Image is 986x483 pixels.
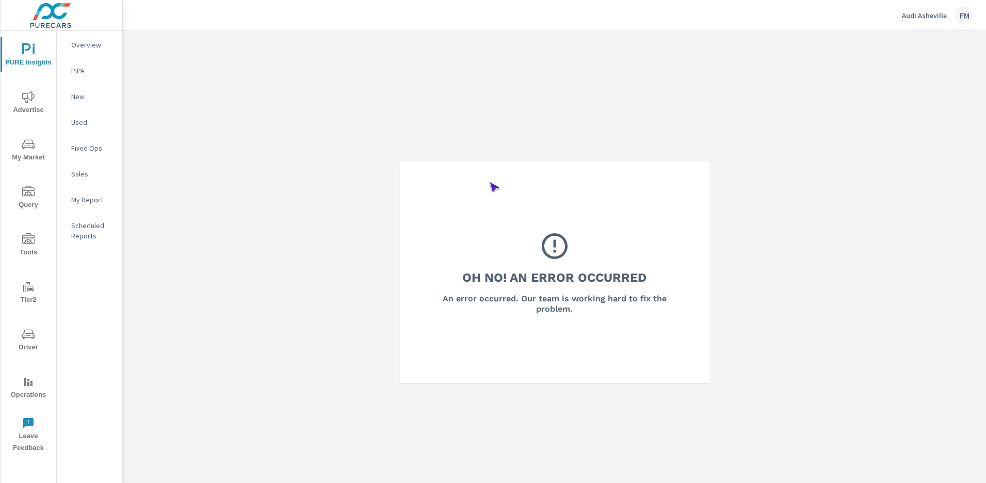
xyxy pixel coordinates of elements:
p: Audi Asheville [902,11,947,20]
div: My Report [57,192,122,207]
span: Driver [4,328,53,353]
span: Operations [4,376,53,401]
p: Fixed Ops [71,143,114,153]
h6: An error occurred. Our team is working hard to fix the problem. [428,294,682,314]
span: Leave Feedback [4,417,53,454]
div: Sales [57,166,122,182]
p: My Report [71,195,114,205]
div: Used [57,115,122,130]
p: New [71,91,114,102]
p: PIPA [71,66,114,76]
p: Used [71,117,114,127]
span: Query [4,186,53,211]
span: Tier2 [4,281,53,306]
div: Fixed Ops [57,140,122,156]
div: Scheduled Reports [57,218,122,244]
span: PURE Insights [4,43,53,69]
h3: Oh No! An Error Occurred [462,269,646,286]
span: My Market [4,138,53,164]
div: PIPA [57,63,122,78]
p: Sales [71,169,114,179]
div: New [57,89,122,104]
span: Advertise [4,91,53,116]
div: nav menu [1,31,56,458]
div: FM [955,6,974,25]
p: Scheduled Reports [71,220,114,241]
p: Overview [71,40,114,50]
span: Tools [4,233,53,259]
div: Overview [57,37,122,53]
